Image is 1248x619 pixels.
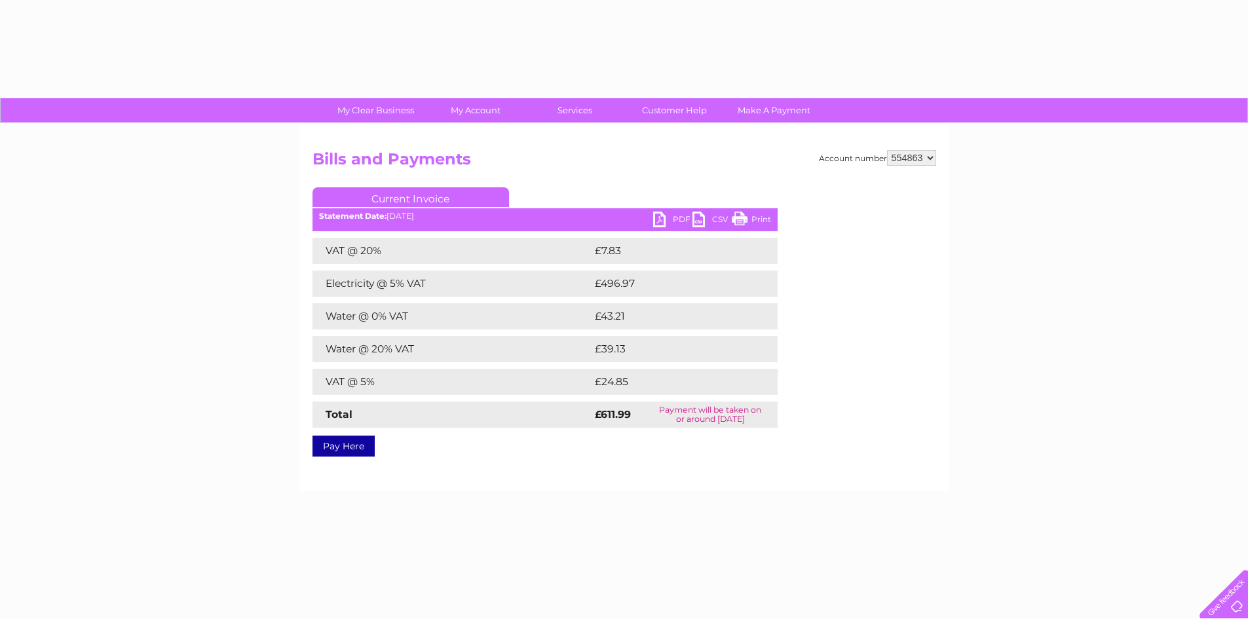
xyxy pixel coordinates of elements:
a: CSV [692,212,732,231]
b: Statement Date: [319,211,387,221]
a: Make A Payment [720,98,828,122]
strong: £611.99 [595,408,631,421]
td: £24.85 [592,369,751,395]
a: Print [732,212,771,231]
td: Payment will be taken on or around [DATE] [643,402,777,428]
td: Water @ 20% VAT [312,336,592,362]
strong: Total [326,408,352,421]
h2: Bills and Payments [312,150,936,175]
td: £7.83 [592,238,747,264]
td: Water @ 0% VAT [312,303,592,329]
a: My Clear Business [322,98,430,122]
a: Current Invoice [312,187,509,207]
a: Customer Help [620,98,728,122]
div: Account number [819,150,936,166]
a: My Account [421,98,529,122]
div: [DATE] [312,212,778,221]
a: PDF [653,212,692,231]
td: £39.13 [592,336,750,362]
td: £496.97 [592,271,755,297]
td: £43.21 [592,303,749,329]
td: VAT @ 20% [312,238,592,264]
td: VAT @ 5% [312,369,592,395]
td: Electricity @ 5% VAT [312,271,592,297]
a: Services [521,98,629,122]
a: Pay Here [312,436,375,457]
